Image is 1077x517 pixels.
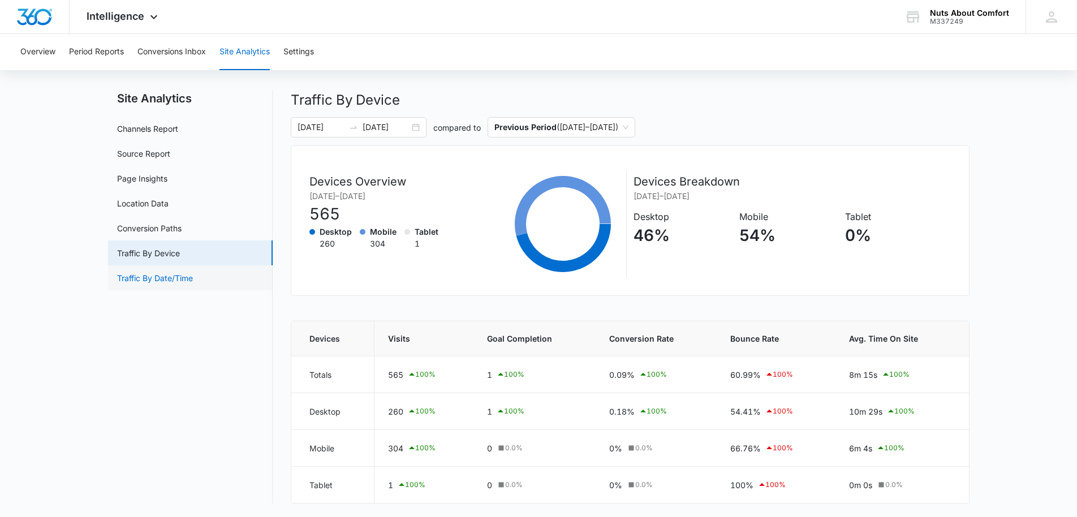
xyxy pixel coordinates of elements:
div: 100 % [876,441,904,455]
p: Previous Period [494,122,557,132]
div: 260 [388,404,460,418]
p: Desktop [320,226,352,238]
span: Conversion Rate [609,333,703,344]
p: Devices Overview [309,173,446,190]
div: 0.0 % [626,443,653,453]
p: Mobile [739,210,837,223]
p: 0% [845,223,943,247]
p: 46% [634,223,731,247]
div: 100 % [757,478,786,492]
p: Mobile [370,226,397,238]
div: 1 [388,478,460,492]
div: 100 % [881,368,910,381]
a: Page Insights [117,173,167,184]
div: 0.0 % [876,480,903,490]
button: Overview [20,34,55,70]
div: 0.0 % [496,443,523,453]
div: 0m 0s [849,479,950,491]
button: Conversions Inbox [137,34,206,70]
div: 0.0 % [626,480,653,490]
div: account name [930,8,1009,18]
div: 100 % [639,404,667,418]
div: 100 % [765,404,793,418]
div: 0% [609,442,703,454]
div: 100 % [407,404,436,418]
span: to [349,123,358,132]
div: 54.41% [730,404,822,418]
span: Devices [309,333,361,344]
div: 1 [415,238,438,249]
div: account id [930,18,1009,25]
td: Desktop [291,393,374,430]
p: Desktop [634,210,731,223]
input: End date [363,121,410,133]
span: Bounce Rate [730,333,822,344]
div: 304 [370,238,397,249]
a: Traffic By Device [117,247,180,259]
div: 100 % [496,368,524,381]
div: 0 [487,442,582,454]
td: Totals [291,356,374,393]
div: 260 [320,238,352,249]
div: 6m 4s [849,441,950,455]
div: 100 % [886,404,915,418]
button: Period Reports [69,34,124,70]
div: 66.76% [730,441,822,455]
span: Goal Completion [487,333,582,344]
div: 100 % [639,368,667,381]
button: Site Analytics [219,34,270,70]
div: 100 % [496,404,524,418]
span: Avg. Time On Site [849,333,950,344]
a: Location Data [117,197,169,209]
div: 0 [487,479,582,491]
p: Devices Breakdown [634,173,951,190]
div: 0.0 % [496,480,523,490]
div: 1 [487,404,582,418]
p: compared to [433,122,481,133]
button: Settings [283,34,314,70]
span: Intelligence [87,10,144,22]
h2: Site Analytics [108,90,273,107]
div: 1 [487,368,582,381]
div: 100 % [407,441,436,455]
a: Conversion Paths [117,222,182,234]
div: 100 % [765,368,793,381]
td: Tablet [291,467,374,503]
div: 8m 15s [849,368,950,381]
p: Traffic By Device [291,90,970,110]
div: 10m 29s [849,404,950,418]
div: 100% [730,478,822,492]
p: Tablet [845,210,943,223]
div: 304 [388,441,460,455]
span: swap-right [349,123,358,132]
span: ( [DATE] – [DATE] ) [494,118,628,137]
div: 0% [609,479,703,491]
a: Channels Report [117,123,178,135]
p: Tablet [415,226,438,238]
div: 0.18% [609,404,703,418]
input: Start date [298,121,344,133]
a: Source Report [117,148,170,160]
p: [DATE] – [DATE] [309,190,446,202]
td: Mobile [291,430,374,467]
div: 100 % [407,368,436,381]
div: 100 % [765,441,793,455]
span: Visits [388,333,460,344]
div: 60.99% [730,368,822,381]
div: 565 [309,202,446,226]
p: 54% [739,223,837,247]
div: 565 [388,368,460,381]
p: [DATE] – [DATE] [634,190,951,202]
a: Traffic By Date/Time [117,272,193,284]
div: 100 % [397,478,425,492]
div: 0.09% [609,368,703,381]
